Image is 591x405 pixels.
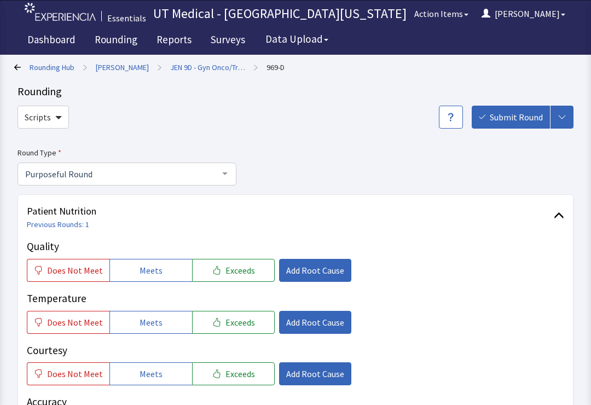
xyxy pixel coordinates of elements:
[266,62,285,73] a: 969-D
[279,362,351,385] button: Add Root Cause
[25,111,51,124] span: Scripts
[25,3,96,21] img: experiencia_logo.png
[18,146,236,159] label: Round Type
[22,167,214,180] span: Purposeful Round
[47,316,103,329] span: Does Not Meet
[192,362,275,385] button: Exceeds
[27,259,109,282] button: Does Not Meet
[140,316,163,329] span: Meets
[86,27,146,55] a: Rounding
[27,362,109,385] button: Does Not Meet
[27,311,109,334] button: Does Not Meet
[109,362,192,385] button: Meets
[192,259,275,282] button: Exceeds
[259,29,335,49] button: Data Upload
[140,264,163,277] span: Meets
[225,316,255,329] span: Exceeds
[109,311,192,334] button: Meets
[140,367,163,380] span: Meets
[19,27,84,55] a: Dashboard
[27,343,564,358] p: Courtesy
[279,259,351,282] button: Add Root Cause
[96,62,149,73] a: [PERSON_NAME]
[148,27,200,55] a: Reports
[254,56,258,78] span: >
[286,316,344,329] span: Add Root Cause
[27,291,564,306] p: Temperature
[472,106,550,129] button: Submit Round
[30,62,74,73] a: Rounding Hub
[170,62,245,73] a: JEN 9D - Gyn Onco/Transplant
[225,367,255,380] span: Exceeds
[18,106,69,129] button: Scripts
[107,11,146,25] div: Essentials
[83,56,87,78] span: >
[286,264,344,277] span: Add Root Cause
[109,259,192,282] button: Meets
[279,311,351,334] button: Add Root Cause
[158,56,161,78] span: >
[192,311,275,334] button: Exceeds
[18,84,573,99] div: Rounding
[47,367,103,380] span: Does Not Meet
[202,27,253,55] a: Surveys
[152,5,408,22] p: UT Medical - [GEOGRAPHIC_DATA][US_STATE]
[27,204,554,219] span: Patient Nutrition
[27,219,89,229] a: Previous Rounds: 1
[225,264,255,277] span: Exceeds
[286,367,344,380] span: Add Root Cause
[408,3,475,25] button: Action Items
[27,239,564,254] p: Quality
[47,264,103,277] span: Does Not Meet
[490,111,543,124] span: Submit Round
[475,3,572,25] button: [PERSON_NAME]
